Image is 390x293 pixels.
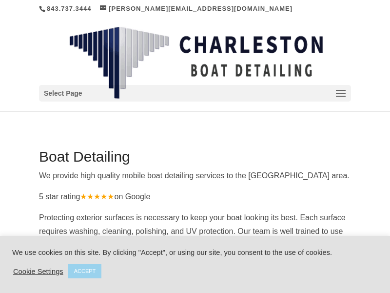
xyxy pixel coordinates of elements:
[13,267,63,276] a: Cookie Settings
[114,192,150,201] span: on Google
[80,192,114,201] span: ★★★★★
[39,149,351,169] h1: Boat Detailing
[100,5,292,12] a: [PERSON_NAME][EMAIL_ADDRESS][DOMAIN_NAME]
[12,248,378,257] div: We use cookies on this site. By clicking "Accept", or using our site, you consent to the use of c...
[69,26,323,100] img: Charleston Boat Detailing
[44,88,82,99] span: Select Page
[47,5,92,12] a: 843.737.3444
[39,169,351,190] p: We provide high quality mobile boat detailing services to the [GEOGRAPHIC_DATA] area.
[68,264,102,278] a: ACCEPT
[39,192,114,201] span: 5 star rating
